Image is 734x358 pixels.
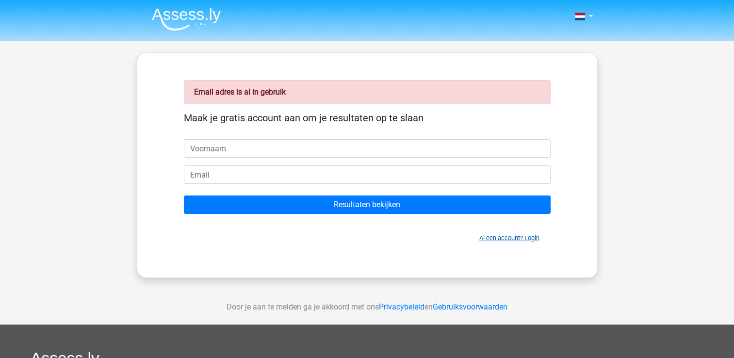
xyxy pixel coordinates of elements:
a: Privacybeleid [379,302,424,311]
input: Email [184,165,551,184]
img: Assessly [152,8,221,31]
a: Al een account? Login [479,234,539,242]
input: Resultaten bekijken [184,195,551,214]
h5: Maak je gratis account aan om je resultaten op te slaan [184,112,551,124]
a: Gebruiksvoorwaarden [433,302,507,311]
strong: Email adres is al in gebruik [194,87,286,97]
input: Voornaam [184,139,551,158]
